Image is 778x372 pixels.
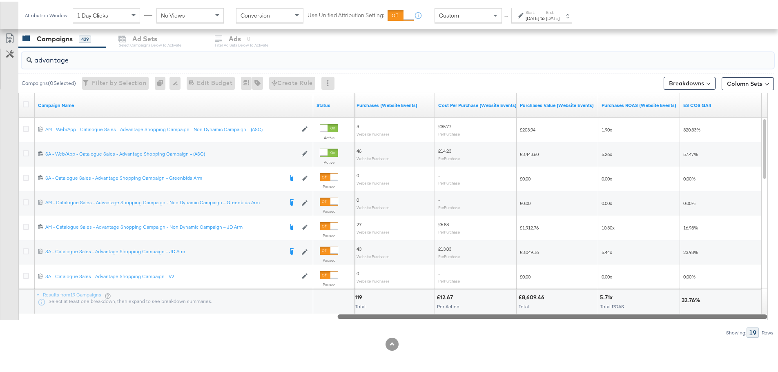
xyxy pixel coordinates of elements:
label: Start: [526,8,539,13]
label: Active [320,158,338,163]
span: Total [355,302,366,308]
span: 0 [357,195,359,201]
span: 3 [357,122,359,128]
span: 0.00% [683,174,696,180]
label: Paused [320,183,338,188]
span: Per Action [437,302,459,308]
sub: Per Purchase [438,130,460,135]
sub: Per Purchase [438,252,460,257]
a: SA - Web/App - Catalogue Sales - Advantage Shopping Campaign – (ASC) [45,149,297,156]
label: End: [546,8,560,13]
span: - [438,171,440,177]
span: 57.47% [683,149,698,156]
a: AM - Catalogue Sales - Advantage Shopping Campaign - Non Dynamic Campaign – JD Arm [45,222,283,230]
span: £1,912.76 [520,223,539,229]
span: No Views [161,10,185,18]
div: 439 [79,34,91,41]
span: 23.98% [683,247,698,254]
span: 1.90x [602,125,612,131]
div: Attribution Window: [25,11,69,17]
sub: Per Purchase [438,154,460,159]
button: Column Sets [722,76,774,89]
label: Active [320,134,338,139]
label: Paused [320,232,338,237]
sub: Website Purchases [357,252,390,257]
span: 5.44x [602,247,612,254]
span: Conversion [241,10,270,18]
div: 5.71x [600,292,615,300]
div: Rows [761,328,774,334]
span: 0.00x [602,174,612,180]
span: - [438,195,440,201]
span: 43 [357,244,361,250]
a: Shows the current state of your Ad Campaign. [317,100,351,107]
sub: Website Purchases [357,179,390,184]
sub: Website Purchases [357,228,390,233]
span: 0 [357,269,359,275]
sub: Per Purchase [438,277,460,282]
span: £13.03 [438,244,451,250]
label: Use Unified Attribution Setting: [308,10,384,18]
span: 10.30x [602,223,615,229]
a: The total value of the purchase actions tracked by your Custom Audience pixel on your website aft... [520,100,595,107]
span: 0.00x [602,198,612,205]
a: Your campaign name. [38,100,310,107]
a: The total value of the purchase actions divided by spend tracked by your Custom Audience pixel on... [602,100,677,107]
span: - [438,269,440,275]
button: Breakdowns [664,75,716,88]
span: Total [519,302,529,308]
sub: Website Purchases [357,154,390,159]
label: Paused [320,281,338,286]
a: SA - Catalogue Sales - Advantage Shopping Campaign - V2 [45,272,297,278]
div: AM - Web/App - Catalogue Sales - Advantage Shopping Campaign - Non Dynamic Campaign – (ASC) [45,125,297,131]
span: 0.00% [683,198,696,205]
sub: Per Purchase [438,228,460,233]
div: 0 [155,75,169,88]
span: 5.26x [602,149,612,156]
div: Campaigns ( 0 Selected) [22,78,76,85]
div: SA - Catalogue Sales - Advantage Shopping Campaign – JD Arm [45,247,283,253]
span: £3,443.60 [520,149,539,156]
div: SA - Catalogue Sales - Advantage Shopping Campaign – Greenbids Arm [45,173,283,180]
a: SA - Catalogue Sales - Advantage Shopping Campaign – Greenbids Arm [45,173,283,181]
a: AM - Web/App - Catalogue Sales - Advantage Shopping Campaign - Non Dynamic Campaign – (ASC) [45,125,297,131]
label: Paused [320,207,338,212]
span: 1 Day Clicks [77,10,108,18]
span: £3,049.16 [520,247,539,254]
span: 0 [357,171,359,177]
span: £6.88 [438,220,449,226]
sub: Website Purchases [357,203,390,208]
div: 32.76% [682,295,703,303]
span: £0.00 [520,272,531,278]
span: 320.33% [683,125,700,131]
span: £14.23 [438,146,451,152]
span: 0.00% [683,272,696,278]
span: 46 [357,146,361,152]
span: £0.00 [520,198,531,205]
span: £203.94 [520,125,535,131]
div: AM - Catalogue Sales - Advantage Shopping Campaign - Non Dynamic Campaign – Greenbids Arm [45,198,283,204]
div: [DATE] [546,13,560,20]
a: The average cost for each purchase tracked by your Custom Audience pixel on your website after pe... [438,100,517,107]
span: Custom [439,10,459,18]
sub: Per Purchase [438,203,460,208]
div: £12.67 [437,292,455,300]
div: AM - Catalogue Sales - Advantage Shopping Campaign - Non Dynamic Campaign – JD Arm [45,222,283,229]
sub: Website Purchases [357,130,390,135]
span: 0.00x [602,272,612,278]
span: £0.00 [520,174,531,180]
div: [DATE] [526,13,539,20]
div: 119 [355,292,365,300]
label: Paused [320,256,338,261]
span: Total ROAS [600,302,624,308]
div: £8,609.46 [518,292,547,300]
strong: to [539,13,546,20]
sub: Website Purchases [357,277,390,282]
span: 16.98% [683,223,698,229]
div: SA - Catalogue Sales - Advantage Shopping Campaign - V2 [45,272,297,278]
span: £35.77 [438,122,451,128]
a: SA - Catalogue Sales - Advantage Shopping Campaign – JD Arm [45,247,283,255]
a: The number of times a purchase was made tracked by your Custom Audience pixel on your website aft... [357,100,432,107]
a: AM - Catalogue Sales - Advantage Shopping Campaign - Non Dynamic Campaign – Greenbids Arm [45,198,283,206]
